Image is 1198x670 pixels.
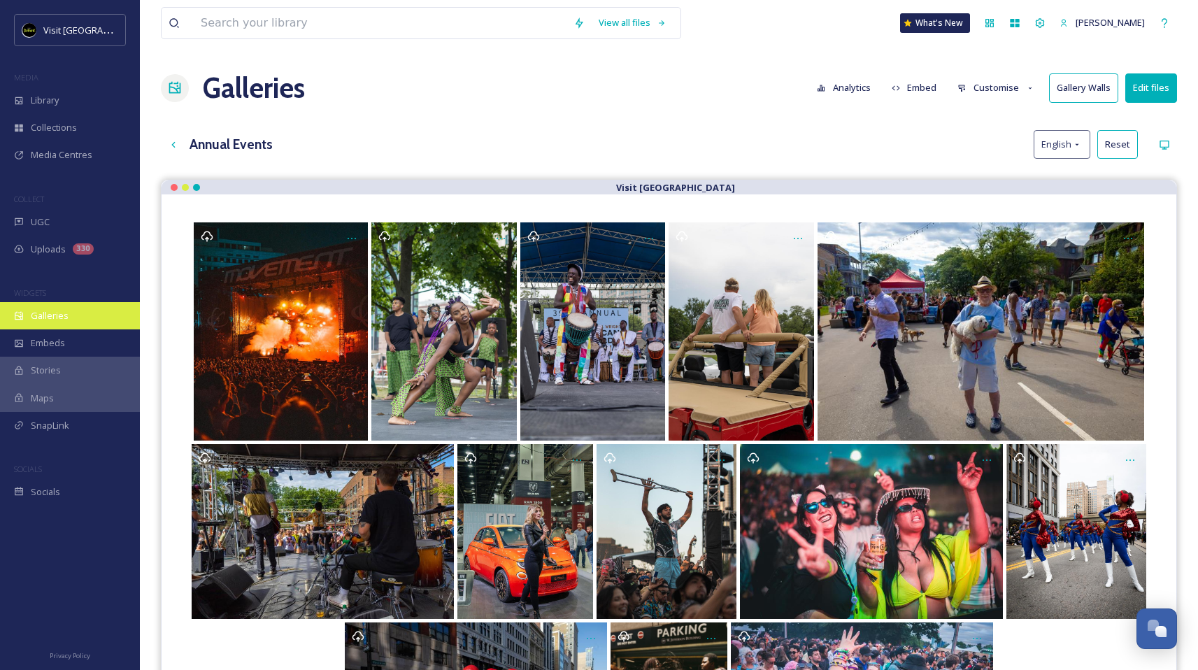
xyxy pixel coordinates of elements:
[14,194,44,204] span: COLLECT
[31,364,61,377] span: Stories
[616,181,735,194] strong: Visit [GEOGRAPHIC_DATA]
[190,134,273,155] h3: Annual Events
[810,74,878,101] button: Analytics
[31,94,59,107] span: Library
[31,215,50,229] span: UGC
[31,243,66,256] span: Uploads
[1136,608,1177,649] button: Open Chat
[739,444,1005,620] a: Opens media popup. Media description: Images can also be found at https://www.dropbox.com/scl/fo/...
[950,74,1042,101] button: Customise
[1076,16,1145,29] span: [PERSON_NAME]
[456,444,595,620] a: Opens media popup. Media description: Detroit Auto show/Brayan Gutierrez.
[50,646,90,663] a: Privacy Policy
[667,222,816,441] a: Opens media popup. Media description: PC: Charles Falsetti.
[22,23,36,37] img: VISIT%20DETROIT%20LOGO%20-%20BLACK%20BACKGROUND.png
[31,392,54,405] span: Maps
[1125,73,1177,102] button: Edit files
[518,222,667,441] a: Opens media popup. Media description: 2022.
[31,336,65,350] span: Embeds
[14,287,46,298] span: WIDGETS
[1049,73,1118,102] button: Gallery Walls
[50,651,90,660] span: Privacy Policy
[14,72,38,83] span: MEDIA
[1097,130,1138,159] button: Reset
[885,74,944,101] button: Embed
[900,13,970,33] a: What's New
[31,419,69,432] span: SnapLink
[73,243,94,255] div: 330
[31,309,69,322] span: Galleries
[369,222,518,441] a: Opens media popup. Media description: 2022.
[31,121,77,134] span: Collections
[194,8,566,38] input: Search your library
[192,222,369,441] a: Opens media popup. Media description: Movement Music Festival (Day/Night 3).
[31,148,92,162] span: Media Centres
[1053,9,1152,36] a: [PERSON_NAME]
[1005,444,1148,620] a: Opens media popup. Media description: ext_1733155268.243563_cfalsettiphoto@gmail.com-IMG_6680.jpg.
[592,9,673,36] a: View all files
[594,444,738,620] a: Opens media popup. Media description: Movement Music Festival.
[810,74,885,101] a: Analytics
[190,444,456,620] a: Opens media popup. Media description: 2022.
[816,222,1146,441] a: Opens media popup. Media description: 2022.
[203,67,305,109] a: Galleries
[1041,138,1071,151] span: English
[31,485,60,499] span: Socials
[43,23,152,36] span: Visit [GEOGRAPHIC_DATA]
[14,464,42,474] span: SOCIALS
